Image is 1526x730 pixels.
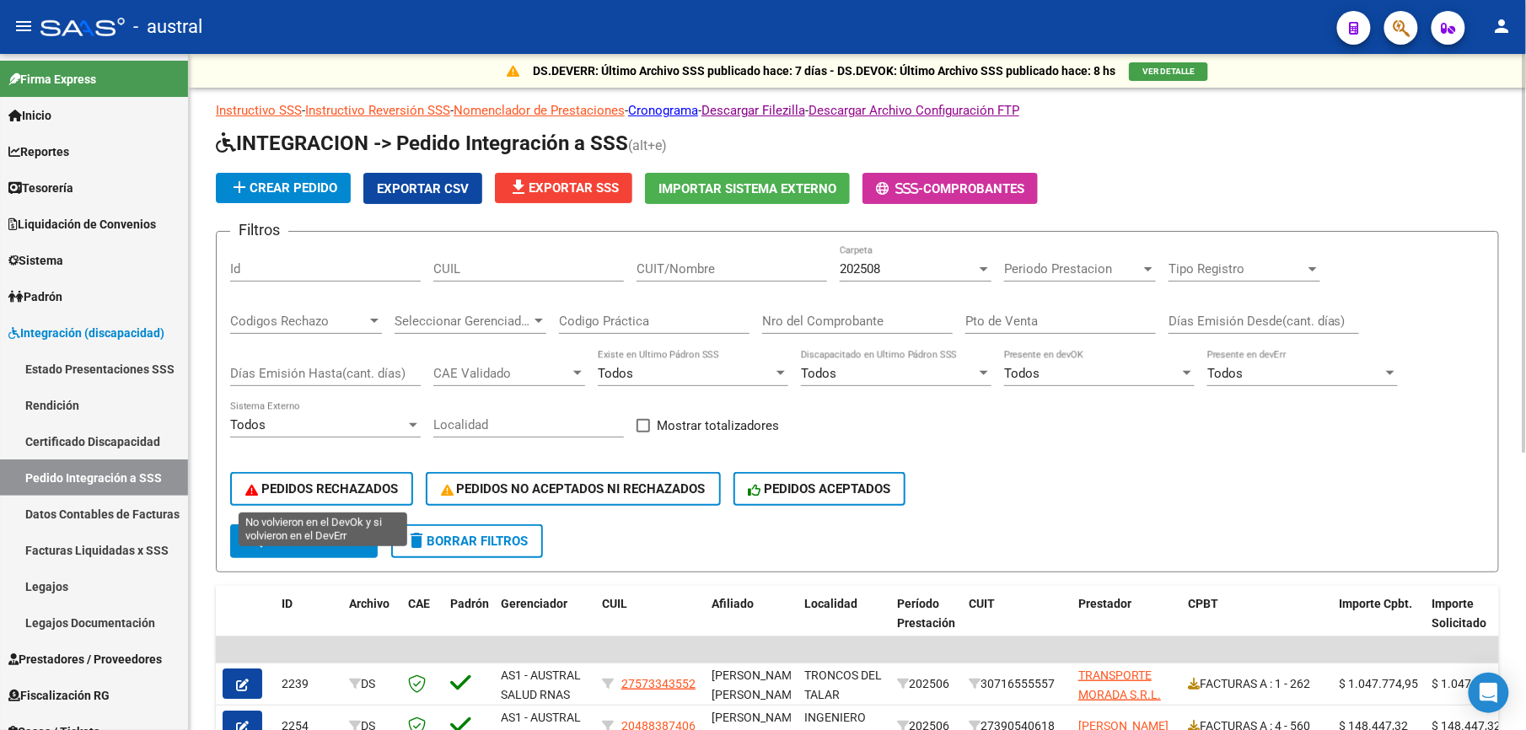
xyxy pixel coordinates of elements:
[712,597,754,610] span: Afiliado
[441,481,706,497] span: PEDIDOS NO ACEPTADOS NI RECHAZADOS
[395,314,531,329] span: Seleccionar Gerenciador
[1333,586,1426,660] datatable-header-cell: Importe Cpbt.
[897,597,955,630] span: Período Prestación
[628,103,698,118] a: Cronograma
[705,586,798,660] datatable-header-cell: Afiliado
[245,534,363,549] span: Buscar Pedido
[1426,586,1518,660] datatable-header-cell: Importe Solicitado
[216,101,1499,120] p: - - - - -
[230,524,378,558] button: Buscar Pedido
[230,218,288,242] h3: Filtros
[406,534,528,549] span: Borrar Filtros
[363,173,482,204] button: Exportar CSV
[1181,586,1333,660] datatable-header-cell: CPBT
[8,686,110,705] span: Fiscalización RG
[8,179,73,197] span: Tesorería
[1169,261,1305,276] span: Tipo Registro
[433,366,570,381] span: CAE Validado
[377,181,469,196] span: Exportar CSV
[1207,366,1243,381] span: Todos
[733,472,906,506] button: PEDIDOS ACEPTADOS
[1004,366,1040,381] span: Todos
[1432,677,1512,690] span: $ 1.047.774,95
[508,177,529,197] mat-icon: file_download
[1188,674,1326,694] div: FACTURAS A : 1 - 262
[508,180,619,196] span: Exportar SSS
[275,586,342,660] datatable-header-cell: ID
[969,597,995,610] span: CUIT
[8,215,156,233] span: Liquidación de Convenios
[13,16,34,36] mat-icon: menu
[962,586,1072,660] datatable-header-cell: CUIT
[1142,67,1195,76] span: VER DETALLE
[897,674,955,694] div: 202506
[454,103,625,118] a: Nomenclador de Prestaciones
[8,324,164,342] span: Integración (discapacidad)
[408,597,430,610] span: CAE
[969,674,1065,694] div: 30716555557
[349,597,390,610] span: Archivo
[1072,586,1181,660] datatable-header-cell: Prestador
[749,481,891,497] span: PEDIDOS ACEPTADOS
[798,586,890,660] datatable-header-cell: Localidad
[657,416,779,436] span: Mostrar totalizadores
[1078,668,1161,701] span: TRANSPORTE MORADA S.R.L.
[876,181,923,196] span: -
[602,597,627,610] span: CUIL
[494,586,595,660] datatable-header-cell: Gerenciador
[216,103,302,118] a: Instructivo SSS
[8,70,96,89] span: Firma Express
[804,668,882,701] span: TRONCOS DEL TALAR
[450,597,489,610] span: Padrón
[533,62,1115,80] p: DS.DEVERR: Último Archivo SSS publicado hace: 7 días - DS.DEVOK: Último Archivo SSS publicado hac...
[645,173,850,204] button: Importar Sistema Externo
[712,668,804,721] span: [PERSON_NAME] [PERSON_NAME], -
[443,586,494,660] datatable-header-cell: Padrón
[1340,597,1413,610] span: Importe Cpbt.
[923,181,1024,196] span: Comprobantes
[1492,16,1513,36] mat-icon: person
[804,597,857,610] span: Localidad
[621,677,696,690] span: 27573343552
[1340,677,1419,690] span: $ 1.047.774,95
[495,173,632,203] button: Exportar SSS
[701,103,805,118] a: Descargar Filezilla
[282,597,293,610] span: ID
[229,177,250,197] mat-icon: add
[406,530,427,550] mat-icon: delete
[8,106,51,125] span: Inicio
[245,481,398,497] span: PEDIDOS RECHAZADOS
[1432,597,1487,630] span: Importe Solicitado
[391,524,543,558] button: Borrar Filtros
[426,472,721,506] button: PEDIDOS NO ACEPTADOS NI RECHAZADOS
[840,261,880,276] span: 202508
[230,314,367,329] span: Codigos Rechazo
[890,586,962,660] datatable-header-cell: Período Prestación
[501,668,581,701] span: AS1 - AUSTRAL SALUD RNAS
[133,8,202,46] span: - austral
[230,417,266,432] span: Todos
[1004,261,1141,276] span: Periodo Prestacion
[216,132,628,155] span: INTEGRACION -> Pedido Integración a SSS
[1469,673,1509,713] div: Open Intercom Messenger
[305,103,450,118] a: Instructivo Reversión SSS
[401,586,443,660] datatable-header-cell: CAE
[595,586,705,660] datatable-header-cell: CUIL
[8,251,63,270] span: Sistema
[8,287,62,306] span: Padrón
[862,173,1038,204] button: -Comprobantes
[1078,597,1131,610] span: Prestador
[809,103,1019,118] a: Descargar Archivo Configuración FTP
[282,674,336,694] div: 2239
[8,650,162,668] span: Prestadores / Proveedores
[801,366,836,381] span: Todos
[216,173,351,203] button: Crear Pedido
[628,137,667,153] span: (alt+e)
[349,674,395,694] div: DS
[1129,62,1208,81] button: VER DETALLE
[8,142,69,161] span: Reportes
[230,472,413,506] button: PEDIDOS RECHAZADOS
[1188,597,1218,610] span: CPBT
[501,597,567,610] span: Gerenciador
[342,586,401,660] datatable-header-cell: Archivo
